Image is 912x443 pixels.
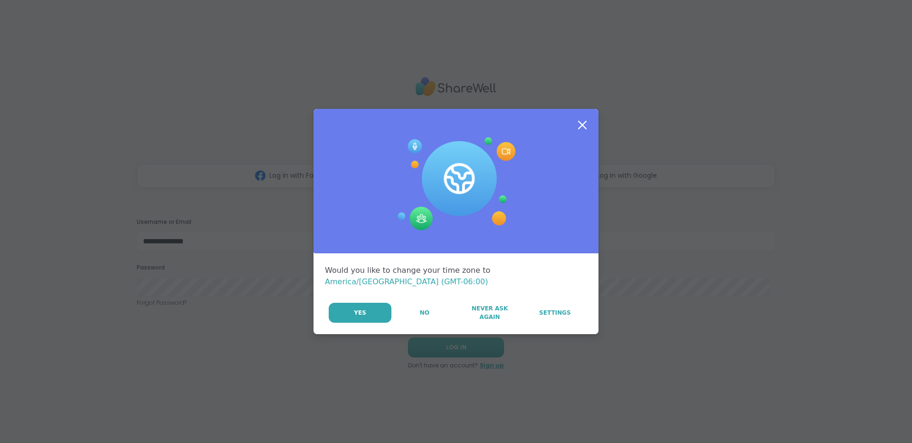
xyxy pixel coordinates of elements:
[420,308,429,317] span: No
[325,277,488,286] span: America/[GEOGRAPHIC_DATA] (GMT-06:00)
[457,303,522,323] button: Never Ask Again
[325,265,587,288] div: Would you like to change your time zone to
[462,304,517,321] span: Never Ask Again
[397,137,515,231] img: Session Experience
[392,303,456,323] button: No
[354,308,366,317] span: Yes
[329,303,391,323] button: Yes
[539,308,571,317] span: Settings
[523,303,587,323] a: Settings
